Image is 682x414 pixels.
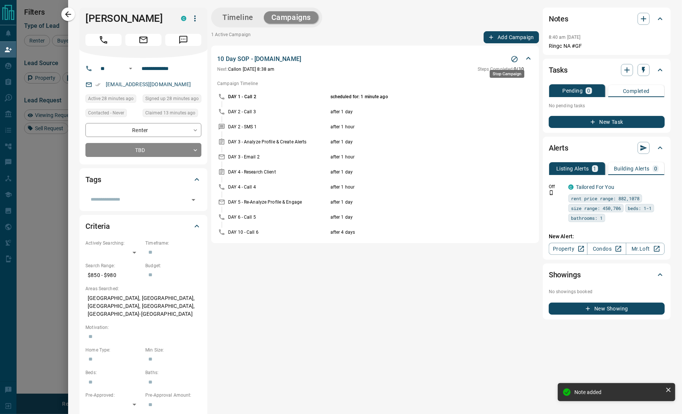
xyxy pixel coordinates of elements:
[264,11,318,24] button: Campaigns
[165,34,201,46] span: Message
[217,55,301,64] p: 10 Day SOP - [DOMAIN_NAME]
[478,66,524,73] p: 0 / 10
[549,243,588,255] a: Property
[228,169,329,175] p: DAY 4 - Research Client
[85,217,201,235] div: Criteria
[217,67,228,72] span: Next:
[549,233,665,240] p: New Alert:
[181,16,186,21] div: condos.ca
[330,123,498,130] p: after 1 hour
[509,53,520,65] button: Stop Campaign
[549,183,564,190] p: Off
[549,100,665,111] p: No pending tasks
[145,109,195,117] span: Claimed 13 minutes ago
[228,139,329,145] p: DAY 3 - Analyze Profile & Create Alerts
[330,184,498,190] p: after 1 hour
[95,82,100,87] svg: Email Verified
[571,214,603,222] span: bathrooms: 1
[145,369,201,376] p: Baths:
[228,229,329,236] p: DAY 10 - Call 6
[549,303,665,315] button: New Showing
[556,166,589,171] p: Listing Alerts
[228,199,329,205] p: DAY 5 - Re-Analyze Profile & Engage
[330,108,498,115] p: after 1 day
[628,204,652,212] span: beds: 1-1
[228,154,329,160] p: DAY 3 - Email 2
[85,174,101,186] h2: Tags
[228,93,329,100] p: DAY 1 - Call 2
[549,288,665,295] p: No showings booked
[85,220,110,232] h2: Criteria
[549,13,568,25] h2: Notes
[145,347,201,353] p: Min Size:
[549,42,665,50] p: Ringc NA #GF
[562,88,583,93] p: Pending
[330,199,498,205] p: after 1 day
[330,154,498,160] p: after 1 hour
[85,347,142,353] p: Home Type:
[549,142,568,154] h2: Alerts
[549,64,568,76] h2: Tasks
[85,240,142,247] p: Actively Searching:
[549,266,665,284] div: Showings
[217,66,274,73] p: Call on [DATE] 8:38 am
[85,12,170,24] h1: [PERSON_NAME]
[478,67,514,72] span: Steps Completed:
[654,166,657,171] p: 0
[228,214,329,221] p: DAY 6 - Call 5
[125,34,161,46] span: Email
[587,243,626,255] a: Condos
[330,139,498,145] p: after 1 day
[549,35,581,40] p: 8:40 am [DATE]
[549,190,554,195] svg: Push Notification Only
[217,53,533,74] div: 10 Day SOP - [DOMAIN_NAME]Stop CampaignNext:Callon [DATE] 8:38 amSteps Completed:0/10
[188,195,199,205] button: Open
[215,11,261,24] button: Timeline
[623,88,650,94] p: Completed
[330,93,498,100] p: scheduled for: 1 minute ago
[85,369,142,376] p: Beds:
[587,88,590,93] p: 0
[626,243,665,255] a: Mr.Loft
[571,204,621,212] span: size range: 450,706
[88,95,134,102] span: Active 28 minutes ago
[217,80,533,87] p: Campaign Timeline
[211,31,251,43] p: 1 Active Campaign
[228,108,329,115] p: DAY 2 - Call 3
[145,392,201,399] p: Pre-Approval Amount:
[85,285,201,292] p: Areas Searched:
[85,292,201,320] p: [GEOGRAPHIC_DATA], [GEOGRAPHIC_DATA], [GEOGRAPHIC_DATA], [GEOGRAPHIC_DATA], [GEOGRAPHIC_DATA]-[GE...
[85,262,142,269] p: Search Range:
[85,94,139,105] div: Wed Aug 13 2025
[143,94,201,105] div: Wed Aug 13 2025
[85,324,201,331] p: Motivation:
[568,184,574,190] div: condos.ca
[571,195,639,202] span: rent price range: 882,1078
[576,184,614,190] a: Tailored For You
[228,123,329,130] p: DAY 2 - SMS 1
[594,166,597,171] p: 1
[549,269,581,281] h2: Showings
[549,139,665,157] div: Alerts
[85,392,142,399] p: Pre-Approved:
[126,64,135,73] button: Open
[484,31,539,43] button: Add Campaign
[574,389,662,395] div: Note added
[143,109,201,119] div: Wed Aug 13 2025
[330,229,498,236] p: after 4 days
[614,166,650,171] p: Building Alerts
[145,262,201,269] p: Budget:
[549,116,665,128] button: New Task
[549,61,665,79] div: Tasks
[88,109,124,117] span: Contacted - Never
[145,95,199,102] span: Signed up 28 minutes ago
[106,81,191,87] a: [EMAIL_ADDRESS][DOMAIN_NAME]
[85,170,201,189] div: Tags
[330,169,498,175] p: after 1 day
[85,123,201,137] div: Renter
[85,269,142,282] p: $850 - $980
[330,214,498,221] p: after 1 day
[145,240,201,247] p: Timeframe:
[85,143,201,157] div: TBD
[490,70,524,78] div: Stop Campaign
